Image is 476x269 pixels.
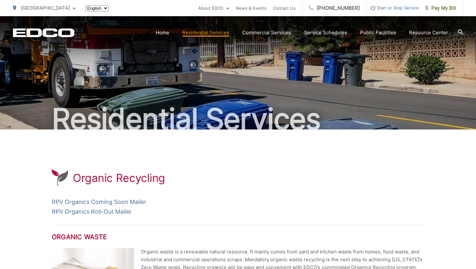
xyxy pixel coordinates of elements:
a: EDCD logo. Return to the homepage. [13,28,74,37]
span: Pay My Bill [425,4,456,12]
a: News & Events [236,4,266,12]
h1: Organic Recycling [73,172,165,185]
a: Public Facilities [360,29,396,37]
a: Residential Services [182,29,229,37]
a: About EDCO [198,4,229,12]
h2: Organic Waste [52,233,424,241]
a: Commercial Services [242,29,291,37]
a: Service Schedules [304,29,347,37]
a: RPV Organics Coming Soon Mailer [52,197,146,207]
span: [GEOGRAPHIC_DATA] [21,5,70,11]
a: Contact Us [273,4,296,12]
a: Resource Center [409,29,448,37]
a: Home [156,29,169,37]
h2: Residential Services [13,103,463,135]
a: RPV Organics Roll-Out Mailer [52,207,132,217]
select: Select a language [85,5,108,11]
